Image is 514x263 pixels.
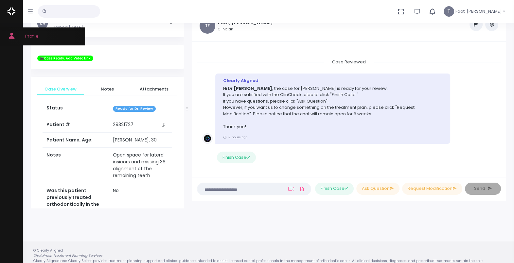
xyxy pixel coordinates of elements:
th: Status [43,101,109,117]
div: scrollable content [31,10,184,208]
div: scrollable content [197,47,501,171]
span: Attachments [136,86,172,92]
small: 12 hours ago [223,135,247,139]
h5: Foot, [PERSON_NAME] [218,20,273,25]
span: 🎬Case Ready. Add Video Link [37,56,93,61]
span: Ready for Dr. Review [113,106,156,112]
span: UA [37,18,48,29]
b: [PERSON_NAME] [234,85,272,91]
span: Case Overview [43,86,79,92]
a: Add Files [298,183,306,195]
th: Patient Name, Age: [43,133,109,148]
td: [PERSON_NAME], 30 [109,133,172,148]
th: Was this patient previously treated orthodontically in the past? [43,183,109,219]
p: Hi Dr. , the case for [PERSON_NAME] is ready for your review. If you are satisfied with the ClinC... [223,85,442,130]
a: Add Loom Video [287,186,295,191]
span: Foot, [PERSON_NAME] [455,8,502,15]
span: T [444,6,454,17]
th: Patient # [43,117,109,133]
p: Joined [DATE] [53,24,97,31]
span: Notes [89,86,126,92]
span: TF [200,18,215,34]
button: Request Modification [402,183,462,195]
td: No [109,183,172,219]
span: Profile [17,33,39,39]
em: Disclaimer: Treatment Planning Services [33,253,102,258]
span: Case Reviewed [324,57,374,67]
img: Logo Horizontal [8,5,15,18]
h5: [PERSON_NAME] [53,17,97,23]
td: 29321727 [109,117,172,132]
td: Open space for lateral insicors and missing 36. alignment of the remaining teeth [109,148,172,183]
button: Finish Case [217,152,256,164]
small: Clinician [218,27,273,32]
button: Ask Question [356,183,399,195]
button: Finish Case [315,183,354,195]
div: Clearly Aligned [223,77,442,84]
th: Notes [43,148,109,183]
